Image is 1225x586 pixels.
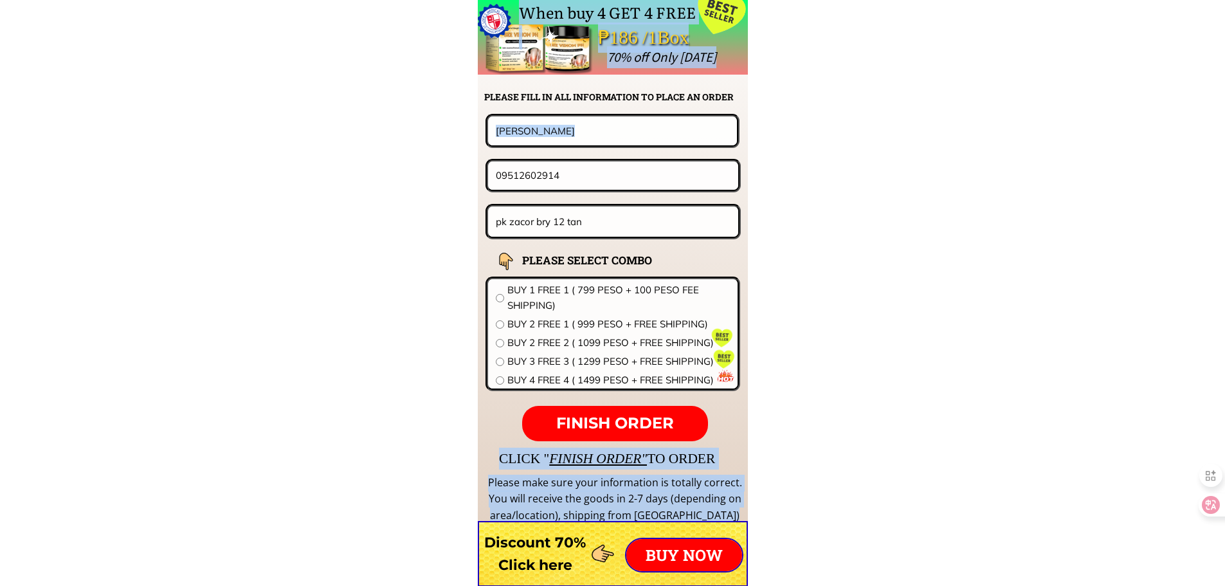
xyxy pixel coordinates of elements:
[549,451,647,466] span: FINISH ORDER"
[486,475,743,524] div: Please make sure your information is totally correct. You will receive the goods in 2-7 days (dep...
[626,539,742,571] p: BUY NOW
[607,46,1004,68] div: 70% off Only [DATE]
[484,90,747,104] h2: PLEASE FILL IN ALL INFORMATION TO PLACE AN ORDER
[507,282,730,313] span: BUY 1 FREE 1 ( 799 PESO + 100 PESO FEE SHIPPING)
[493,161,734,189] input: Phone number
[493,116,732,145] input: Your name
[556,414,674,432] span: FINISH ORDER
[522,252,684,269] h2: PLEASE SELECT COMBO
[507,316,730,332] span: BUY 2 FREE 1 ( 999 PESO + FREE SHIPPING)
[499,448,1091,470] div: CLICK " TO ORDER
[493,206,734,237] input: Address
[478,531,593,576] h3: Discount 70% Click here
[598,23,725,53] div: ₱186 /1Box
[507,335,730,351] span: BUY 2 FREE 2 ( 1099 PESO + FREE SHIPPING)
[507,372,730,388] span: BUY 4 FREE 4 ( 1499 PESO + FREE SHIPPING)
[507,354,730,369] span: BUY 3 FREE 3 ( 1299 PESO + FREE SHIPPING)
